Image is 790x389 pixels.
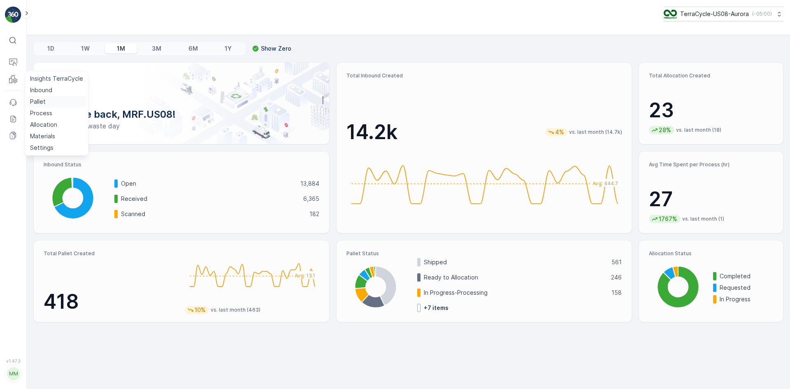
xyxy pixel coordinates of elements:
[720,284,773,292] p: Requested
[346,250,622,257] p: Pallet Status
[211,307,260,313] p: vs. last month (463)
[44,161,319,168] p: Inbound Status
[44,289,178,314] p: 418
[300,179,319,188] p: 13,884
[664,9,677,19] img: image_ci7OI47.png
[649,250,773,257] p: Allocation Status
[81,44,90,53] p: 1W
[117,44,125,53] p: 1M
[424,304,448,312] p: + 7 items
[47,108,316,121] p: Welcome back, MRF.US08!
[649,98,773,123] p: 23
[5,365,21,382] button: MM
[225,44,232,53] p: 1Y
[7,367,20,380] div: MM
[47,44,54,53] p: 1D
[346,120,397,144] p: 14.2k
[346,72,622,79] p: Total Inbound Created
[121,195,298,203] p: Received
[261,44,291,53] p: Show Zero
[649,72,773,79] p: Total Allocation Created
[649,187,773,212] p: 27
[44,250,178,257] p: Total Pallet Created
[194,306,207,314] p: 10%
[424,258,606,266] p: Shipped
[658,215,678,223] p: 1767%
[121,179,295,188] p: Open
[554,128,565,136] p: 4%
[569,129,622,135] p: vs. last month (14.7k)
[682,216,724,222] p: vs. last month (1)
[611,273,622,282] p: 246
[664,7,783,21] button: TerraCycle-US08-Aurora(-05:00)
[611,289,622,297] p: 158
[752,11,772,17] p: ( -05:00 )
[649,161,773,168] p: Avg Time Spent per Process (hr)
[5,7,21,23] img: logo
[680,10,749,18] p: TerraCycle-US08-Aurora
[720,272,773,280] p: Completed
[676,127,721,133] p: vs. last month (18)
[47,121,316,131] p: Have a zero-waste day
[309,210,319,218] p: 182
[720,295,773,303] p: In Progress
[303,195,319,203] p: 6,365
[424,273,606,282] p: Ready to Allocation
[5,359,21,363] span: v 1.47.3
[188,44,198,53] p: 6M
[658,126,672,134] p: 28%
[121,210,304,218] p: Scanned
[611,258,622,266] p: 561
[152,44,161,53] p: 3M
[424,289,606,297] p: In Progress-Processing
